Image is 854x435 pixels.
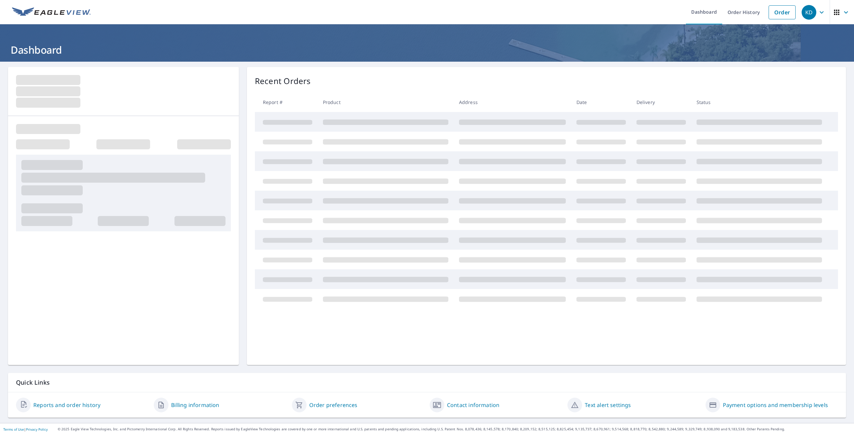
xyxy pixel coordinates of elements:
[309,401,358,409] a: Order preferences
[33,401,100,409] a: Reports and order history
[447,401,499,409] a: Contact information
[16,378,838,387] p: Quick Links
[26,427,48,432] a: Privacy Policy
[58,427,851,432] p: © 2025 Eagle View Technologies, Inc. and Pictometry International Corp. All Rights Reserved. Repo...
[3,427,48,431] p: |
[255,92,318,112] th: Report #
[802,5,816,20] div: KD
[255,75,311,87] p: Recent Orders
[3,427,24,432] a: Terms of Use
[8,43,846,57] h1: Dashboard
[723,401,828,409] a: Payment options and membership levels
[318,92,454,112] th: Product
[454,92,571,112] th: Address
[571,92,631,112] th: Date
[769,5,796,19] a: Order
[631,92,691,112] th: Delivery
[171,401,219,409] a: Billing information
[691,92,827,112] th: Status
[585,401,631,409] a: Text alert settings
[12,7,91,17] img: EV Logo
